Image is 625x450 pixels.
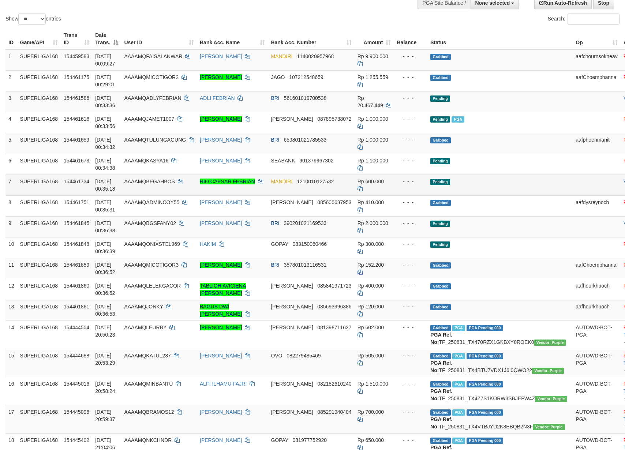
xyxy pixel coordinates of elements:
[200,353,242,359] a: [PERSON_NAME]
[124,325,166,330] span: AAAAMQLEURBY
[452,116,464,123] span: Marked by aafheankoy
[532,368,564,374] span: Vendor URL: https://trx4.1velocity.biz
[200,262,242,268] a: [PERSON_NAME]
[397,136,424,143] div: - - -
[271,325,313,330] span: [PERSON_NAME]
[358,95,383,108] span: Rp 20.467.449
[427,349,573,377] td: TF_250831_TX4BTU7VDX1J6I0QWO22
[5,175,17,195] td: 7
[358,325,384,330] span: Rp 602.000
[124,95,181,101] span: AAAAMQADLYFEBRIAN
[430,416,452,430] b: PGA Ref. No:
[452,325,465,331] span: Marked by aafounsreynich
[95,74,115,87] span: [DATE] 00:29:01
[358,241,384,247] span: Rp 300.000
[124,53,182,59] span: AAAAMQFAISALANWAR
[427,377,573,405] td: TF_250831_TX4Z7S1KORW3SBJEFW4Z
[358,53,388,59] span: Rp 9.900.000
[358,199,384,205] span: Rp 410.000
[5,258,17,279] td: 11
[95,116,115,129] span: [DATE] 00:33:56
[397,115,424,123] div: - - -
[200,220,242,226] a: [PERSON_NAME]
[271,381,313,387] span: [PERSON_NAME]
[5,377,17,405] td: 16
[430,54,451,60] span: Grabbed
[573,195,620,216] td: aafdysreynoch
[317,325,351,330] span: Copy 081398711627 to clipboard
[61,29,92,49] th: Trans ID: activate to sort column ascending
[17,133,61,154] td: SUPERLIGA168
[430,262,451,269] span: Grabbed
[271,74,285,80] span: JAGO
[534,340,566,346] span: Vendor URL: https://trx4.1velocity.biz
[17,154,61,175] td: SUPERLIGA168
[124,381,173,387] span: AAAAMQMINBANTU
[5,349,17,377] td: 15
[5,279,17,300] td: 12
[200,179,255,184] a: RIO CAESAR FEBRIAN
[271,199,313,205] span: [PERSON_NAME]
[95,137,115,150] span: [DATE] 00:34:32
[5,320,17,349] td: 14
[17,49,61,71] td: SUPERLIGA168
[397,352,424,359] div: - - -
[64,262,89,268] span: 154461859
[18,14,46,25] select: Showentries
[200,53,242,59] a: [PERSON_NAME]
[430,75,451,81] span: Grabbed
[430,388,452,401] b: PGA Ref. No:
[289,74,323,80] span: Copy 107212548659 to clipboard
[64,53,89,59] span: 154459583
[271,437,288,443] span: GOPAY
[95,53,115,67] span: [DATE] 00:09:27
[573,29,620,49] th: Op: activate to sort column ascending
[358,262,384,268] span: Rp 152.200
[200,95,235,101] a: ADLI FEBRIAN
[568,14,620,25] input: Search:
[573,320,620,349] td: AUTOWD-BOT-PGA
[17,175,61,195] td: SUPERLIGA168
[5,112,17,133] td: 4
[397,408,424,416] div: - - -
[197,29,268,49] th: Bank Acc. Name: activate to sort column ascending
[358,283,384,289] span: Rp 400.000
[573,279,620,300] td: aafhourkhuoch
[293,241,327,247] span: Copy 083150060466 to clipboard
[200,241,216,247] a: HAKIM
[358,116,388,122] span: Rp 1.000.000
[358,179,384,184] span: Rp 600.000
[5,29,17,49] th: ID
[200,137,242,143] a: [PERSON_NAME]
[467,438,503,444] span: PGA Pending
[17,91,61,112] td: SUPERLIGA168
[284,262,326,268] span: Copy 357801013116531 to clipboard
[124,199,179,205] span: AAAAMQADMINCOY55
[397,94,424,102] div: - - -
[430,304,451,310] span: Grabbed
[95,220,115,233] span: [DATE] 00:36:38
[397,220,424,227] div: - - -
[452,438,465,444] span: Marked by aafchhiseyha
[397,240,424,248] div: - - -
[268,29,354,49] th: Bank Acc. Number: activate to sort column ascending
[5,195,17,216] td: 8
[64,353,89,359] span: 154444688
[95,158,115,171] span: [DATE] 00:34:38
[317,381,351,387] span: Copy 082182610240 to clipboard
[535,396,567,402] span: Vendor URL: https://trx4.1velocity.biz
[5,133,17,154] td: 5
[397,303,424,310] div: - - -
[95,381,115,394] span: [DATE] 20:58:24
[317,199,351,205] span: Copy 085600637953 to clipboard
[64,220,89,226] span: 154461845
[17,279,61,300] td: SUPERLIGA168
[452,353,465,359] span: Marked by aafsoycanthlai
[64,325,89,330] span: 154444504
[124,304,163,310] span: AAAAMQJONKY
[124,437,172,443] span: AAAAMQNKCHNDR
[287,353,321,359] span: Copy 082279485469 to clipboard
[95,179,115,192] span: [DATE] 00:35:18
[271,262,279,268] span: BRI
[5,70,17,91] td: 2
